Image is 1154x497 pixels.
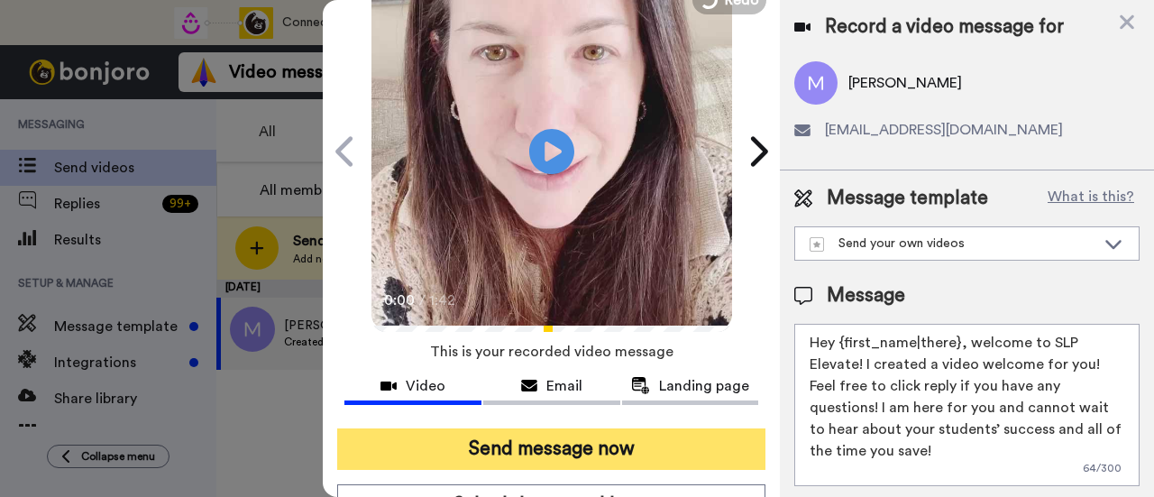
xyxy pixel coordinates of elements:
[430,332,673,372] span: This is your recorded video message
[810,235,1095,253] div: Send your own videos
[429,290,461,311] span: 1:42
[827,282,905,309] span: Message
[406,375,445,397] span: Video
[827,185,988,212] span: Message template
[384,290,416,311] span: 0:00
[1042,185,1140,212] button: What is this?
[337,428,765,470] button: Send message now
[419,290,426,311] span: /
[810,237,824,252] img: demo-template.svg
[794,324,1140,486] textarea: Hey {first_name|there}, welcome to SLP Elevate! I created a video welcome for you! Feel free to c...
[546,375,582,397] span: Email
[659,375,749,397] span: Landing page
